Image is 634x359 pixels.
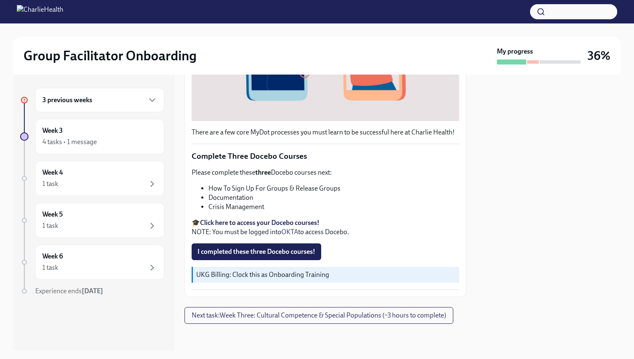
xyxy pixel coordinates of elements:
[197,248,315,256] span: I completed these three Docebo courses!
[192,218,459,237] p: 🎓 NOTE: You must be logged into to access Docebo.
[20,119,164,154] a: Week 34 tasks • 1 message
[192,243,321,260] button: I completed these three Docebo courses!
[255,168,271,176] strong: three
[35,88,164,112] div: 3 previous weeks
[20,161,164,196] a: Week 41 task
[208,202,459,212] li: Crisis Management
[200,219,320,227] a: Click here to access your Docebo courses!
[196,270,456,279] p: UKG Billing: Clock this as Onboarding Training
[42,263,58,272] div: 1 task
[23,47,197,64] h2: Group Facilitator Onboarding
[208,184,459,193] li: How To Sign Up For Groups & Release Groups
[192,168,459,177] p: Please complete these Docebo courses next:
[42,179,58,189] div: 1 task
[42,96,92,105] h6: 3 previous weeks
[82,287,103,295] strong: [DATE]
[208,193,459,202] li: Documentation
[17,5,63,18] img: CharlieHealth
[35,287,103,295] span: Experience ends
[42,221,58,230] div: 1 task
[42,126,63,135] h6: Week 3
[587,48,611,63] h3: 36%
[192,128,459,137] p: There are a few core MyDot processes you must learn to be successful here at Charlie Health!
[192,311,446,320] span: Next task : Week Three: Cultural Competence & Special Populations (~3 hours to complete)
[497,47,533,56] strong: My progress
[42,210,63,219] h6: Week 5
[20,245,164,280] a: Week 61 task
[281,228,298,236] a: OKTA
[184,307,453,324] button: Next task:Week Three: Cultural Competence & Special Populations (~3 hours to complete)
[42,137,97,147] div: 4 tasks • 1 message
[20,203,164,238] a: Week 51 task
[42,252,63,261] h6: Week 6
[42,168,63,177] h6: Week 4
[192,151,459,162] p: Complete Three Docebo Courses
